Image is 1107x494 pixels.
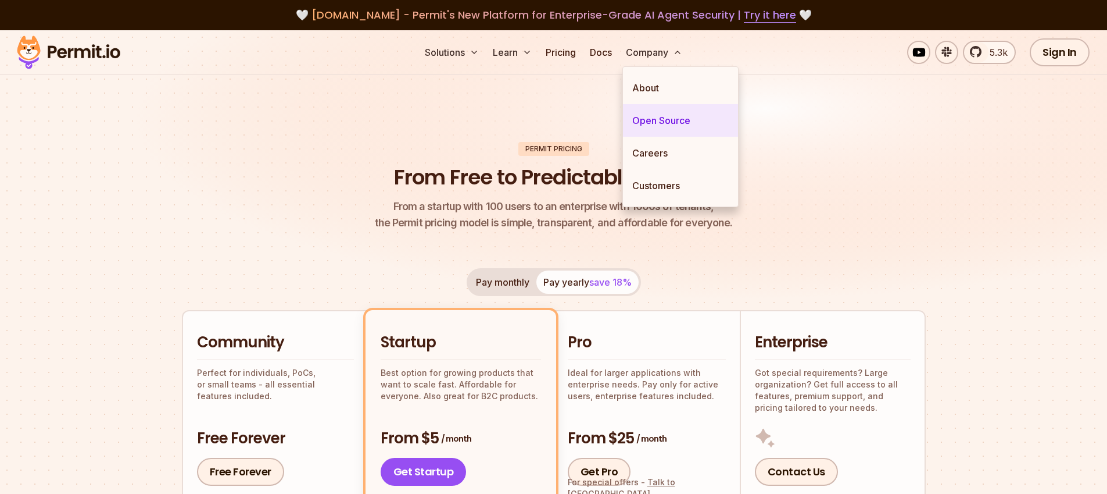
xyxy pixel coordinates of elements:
a: About [623,72,738,104]
div: Permit Pricing [518,142,589,156]
button: Company [621,41,687,64]
h3: Free Forever [197,428,354,449]
p: Best option for growing products that want to scale fast. Affordable for everyone. Also great for... [381,367,541,402]
p: Perfect for individuals, PoCs, or small teams - all essential features included. [197,367,354,402]
p: Got special requirements? Large organization? Get full access to all features, premium support, a... [755,367,911,414]
p: the Permit pricing model is simple, transparent, and affordable for everyone. [375,198,733,231]
span: [DOMAIN_NAME] - Permit's New Platform for Enterprise-Grade AI Agent Security | [311,8,796,22]
a: Free Forever [197,458,284,486]
h2: Startup [381,332,541,353]
a: Customers [623,169,738,202]
a: Contact Us [755,458,838,486]
span: 5.3k [983,45,1008,59]
button: Pay monthly [469,271,536,294]
a: Pricing [541,41,581,64]
span: From a startup with 100 users to an enterprise with 1000s of tenants, [375,198,733,215]
div: 🤍 🤍 [28,7,1079,23]
a: Get Startup [381,458,467,486]
a: Try it here [744,8,796,23]
a: Sign In [1030,38,1090,66]
a: Careers [623,137,738,169]
span: / month [636,433,667,445]
h1: From Free to Predictable Scaling [394,163,713,192]
h3: From $25 [568,428,726,449]
a: 5.3k [963,41,1016,64]
h2: Community [197,332,354,353]
button: Learn [488,41,536,64]
h3: From $5 [381,428,541,449]
a: Get Pro [568,458,631,486]
img: Permit logo [12,33,126,72]
a: Open Source [623,104,738,137]
a: Docs [585,41,617,64]
h2: Enterprise [755,332,911,353]
p: Ideal for larger applications with enterprise needs. Pay only for active users, enterprise featur... [568,367,726,402]
span: / month [441,433,471,445]
button: Solutions [420,41,483,64]
h2: Pro [568,332,726,353]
